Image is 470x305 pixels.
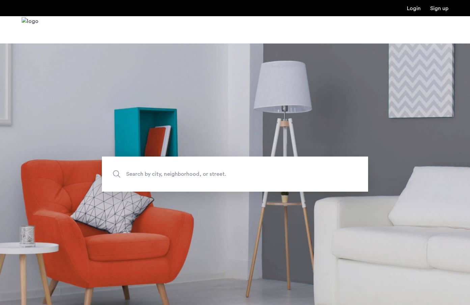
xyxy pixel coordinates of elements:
[102,157,368,192] input: Apartment Search
[430,6,448,11] a: Registration
[407,6,421,11] a: Login
[22,17,38,43] a: Cazamio Logo
[22,17,38,43] img: logo
[126,170,312,179] span: Search by city, neighborhood, or street.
